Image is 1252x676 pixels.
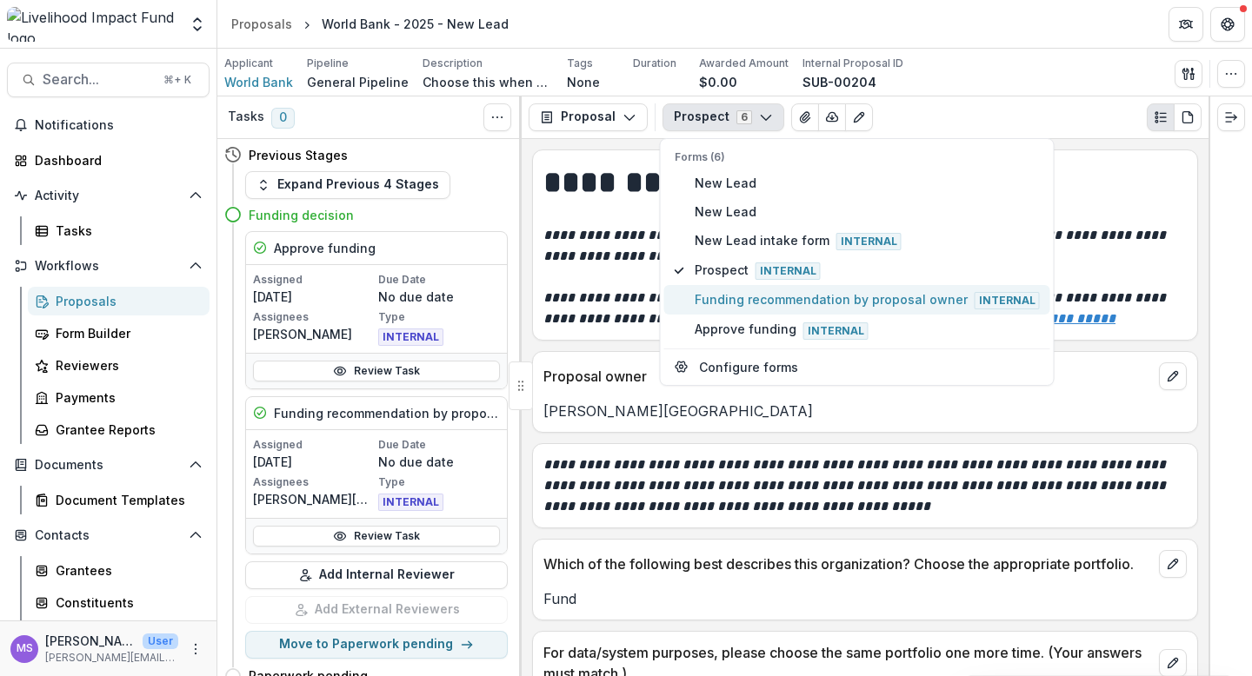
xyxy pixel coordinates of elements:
button: edit [1159,550,1187,578]
p: Type [378,309,500,325]
p: Choose this when adding a new proposal to the first stage of a pipeline (New Lead). This means yo... [423,73,553,91]
div: Grantee Reports [56,421,196,439]
p: [DATE] [253,453,375,471]
button: Add External Reviewers [245,596,508,624]
a: Payments [28,383,210,412]
button: Notifications [7,111,210,139]
button: Open entity switcher [185,7,210,42]
p: $0.00 [699,73,737,91]
button: Open Contacts [7,521,210,549]
span: INTERNAL [378,494,443,511]
p: Assignees [253,474,375,490]
button: Proposal [529,103,648,131]
p: No due date [378,453,500,471]
button: Open Workflows [7,252,210,280]
p: SUB-00204 [802,73,876,91]
button: More [185,639,206,659]
p: None [567,73,600,91]
p: [PERSON_NAME][GEOGRAPHIC_DATA] [253,490,375,508]
span: Internal [803,322,869,340]
p: Applicant [224,56,273,71]
a: Form Builder [28,319,210,348]
span: Prospect [695,261,1040,280]
p: Assignees [253,309,375,325]
div: Proposals [56,292,196,310]
h3: Tasks [228,109,264,124]
button: View Attached Files [791,103,819,131]
div: Form Builder [56,324,196,342]
a: Proposals [224,11,299,36]
h4: Previous Stages [249,146,348,164]
button: Plaintext view [1147,103,1175,131]
button: Expand right [1217,103,1245,131]
span: Documents [35,458,182,473]
span: Search... [43,71,153,88]
button: Search... [7,63,210,97]
nav: breadcrumb [224,11,516,36]
h5: Approve funding [274,239,376,257]
button: Toggle View Cancelled Tasks [483,103,511,131]
span: Activity [35,189,182,203]
button: PDF view [1174,103,1202,131]
span: Workflows [35,259,182,274]
p: Tags [567,56,593,71]
p: Duration [633,56,676,71]
a: Grantees [28,556,210,585]
a: Constituents [28,588,210,617]
span: Internal [975,292,1040,309]
div: Grantees [56,561,196,580]
div: Monica Swai [17,643,33,654]
span: Approve funding [695,320,1040,339]
span: New Lead [695,174,1040,192]
span: Notifications [35,118,203,133]
p: [DATE] [253,288,375,306]
p: General Pipeline [307,73,409,91]
a: Dashboard [7,146,210,175]
button: Edit as form [845,103,873,131]
a: Review Task [253,361,500,381]
div: Payments [56,388,196,407]
button: Expand Previous 4 Stages [245,171,450,199]
span: INTERNAL [378,328,443,346]
a: Proposals [28,287,210,315]
p: Assigned [253,272,375,288]
span: New Lead [695,202,1040,221]
p: Internal Proposal ID [802,56,903,71]
p: Fund [543,588,1187,609]
span: Contacts [35,528,182,543]
p: Due Date [378,272,500,288]
button: edit [1159,362,1187,390]
p: Awarded Amount [699,56,789,71]
span: New Lead intake form [695,231,1040,250]
button: Open Documents [7,451,210,479]
p: Type [378,474,500,490]
p: Forms (6) [675,149,1040,165]
a: Reviewers [28,351,210,380]
span: Internal [756,262,821,280]
div: World Bank - 2025 - New Lead [322,15,509,33]
p: Pipeline [307,56,349,71]
div: Reviewers [56,356,196,374]
a: World Bank [224,73,293,91]
p: Which of the following best describes this organization? Choose the appropriate portfolio. [543,553,1152,574]
p: User [143,633,178,649]
h5: Funding recommendation by proposal owner [274,404,500,422]
p: Assigned [253,437,375,453]
p: [PERSON_NAME][EMAIL_ADDRESS][DOMAIN_NAME] [45,650,178,666]
div: Dashboard [35,151,196,169]
span: Internal [836,233,902,250]
p: [PERSON_NAME] [45,632,136,650]
span: 0 [271,108,295,129]
span: Funding recommendation by proposal owner [695,290,1040,309]
button: Open Activity [7,182,210,209]
button: Prospect6 [663,103,784,131]
button: Partners [1169,7,1203,42]
p: [PERSON_NAME] [253,325,375,343]
a: Tasks [28,216,210,245]
div: Tasks [56,222,196,240]
button: Add Internal Reviewer [245,561,508,589]
p: Due Date [378,437,500,453]
h4: Funding decision [249,206,354,224]
button: Move to Paperwork pending [245,631,508,659]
